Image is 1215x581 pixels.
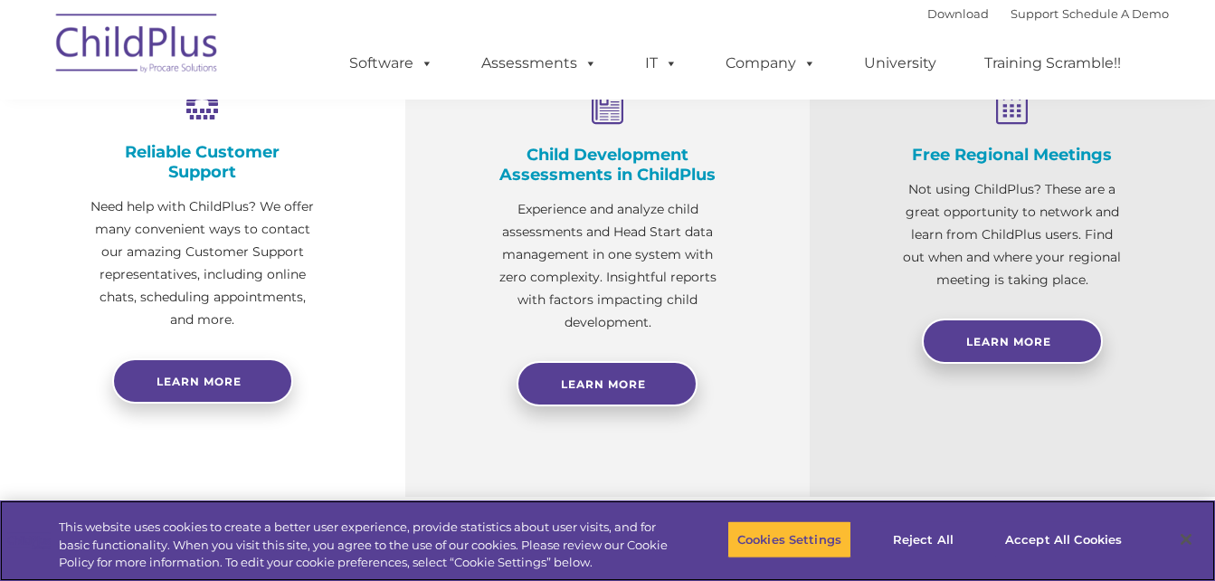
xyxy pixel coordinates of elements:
a: Download [927,6,989,21]
button: Accept All Cookies [995,520,1132,558]
span: Learn More [561,377,646,391]
div: This website uses cookies to create a better user experience, provide statistics about user visit... [59,519,669,572]
a: Support [1011,6,1058,21]
span: Phone number [252,194,328,207]
button: Close [1166,519,1206,559]
a: Company [707,45,834,81]
a: Learn more [112,358,293,404]
span: Learn more [157,375,242,388]
a: Training Scramble!! [966,45,1139,81]
h4: Child Development Assessments in ChildPlus [496,145,720,185]
a: Learn More [517,361,698,406]
h4: Free Regional Meetings [900,145,1125,165]
a: Assessments [463,45,615,81]
a: Learn More [922,319,1103,364]
p: Not using ChildPlus? These are a great opportunity to network and learn from ChildPlus users. Fin... [900,178,1125,291]
a: University [846,45,954,81]
span: Last name [252,119,307,133]
span: Learn More [966,335,1051,348]
button: Reject All [867,520,980,558]
h4: Reliable Customer Support [90,142,315,182]
font: | [927,6,1169,21]
p: Need help with ChildPlus? We offer many convenient ways to contact our amazing Customer Support r... [90,195,315,331]
a: IT [627,45,696,81]
img: ChildPlus by Procare Solutions [47,1,228,91]
a: Software [331,45,451,81]
p: Experience and analyze child assessments and Head Start data management in one system with zero c... [496,198,720,334]
a: Schedule A Demo [1062,6,1169,21]
button: Cookies Settings [727,520,851,558]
